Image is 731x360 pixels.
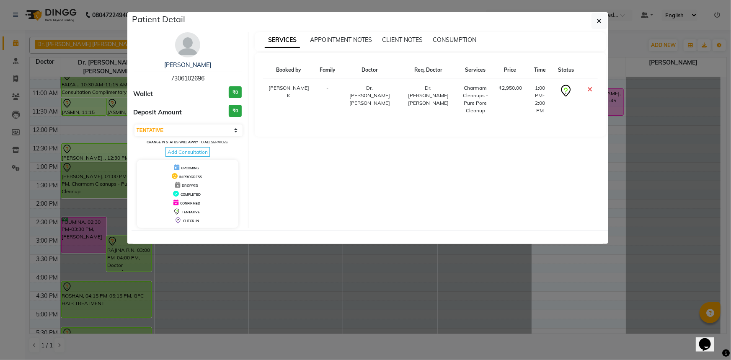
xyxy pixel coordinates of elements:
[229,105,242,117] h3: ₹0
[315,61,341,79] th: Family
[183,219,199,223] span: CHECK-IN
[182,184,198,188] span: DROPPED
[499,84,522,92] div: ₹2,950.00
[134,89,153,99] span: Wallet
[349,85,390,106] span: Dr. [PERSON_NAME] [PERSON_NAME]
[182,210,200,214] span: TENTATIVE
[147,140,228,144] small: Change in status will apply to all services.
[527,79,553,120] td: 1:00 PM-2:00 PM
[180,201,200,205] span: CONFIRMED
[134,108,182,117] span: Deposit Amount
[175,32,200,57] img: avatar
[263,79,315,120] td: [PERSON_NAME] K
[315,79,341,120] td: -
[229,86,242,98] h3: ₹0
[433,36,476,44] span: CONSUMPTION
[164,61,211,69] a: [PERSON_NAME]
[399,61,458,79] th: Req. Doctor
[132,13,186,26] h5: Patient Detail
[265,33,300,48] span: SERVICES
[408,85,449,106] span: Dr. [PERSON_NAME] [PERSON_NAME]
[553,61,579,79] th: Status
[462,84,488,114] div: Charmam Cleanups - Pure Pore Cleanup
[263,61,315,79] th: Booked by
[171,75,204,82] span: 7306102696
[181,166,199,170] span: UPCOMING
[341,61,399,79] th: Doctor
[457,61,493,79] th: Services
[696,326,723,352] iframe: chat widget
[382,36,423,44] span: CLIENT NOTES
[181,192,201,197] span: COMPLETED
[165,147,210,157] span: Add Consultation
[493,61,527,79] th: Price
[310,36,372,44] span: APPOINTMENT NOTES
[527,61,553,79] th: Time
[179,175,202,179] span: IN PROGRESS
